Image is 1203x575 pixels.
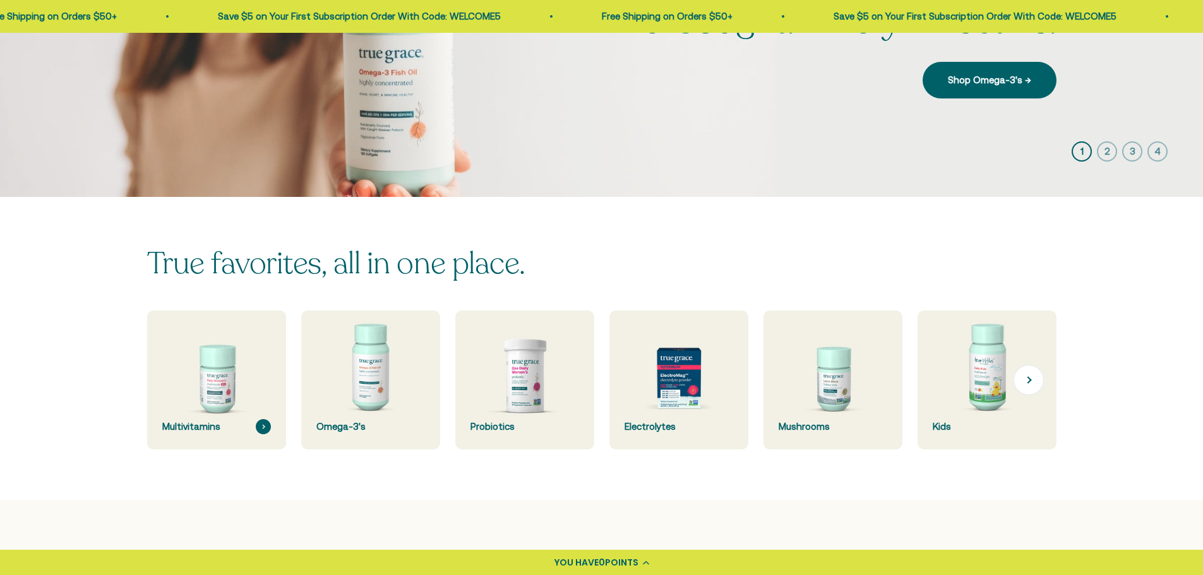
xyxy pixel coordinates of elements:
[923,62,1056,98] a: Shop Omega-3's →
[316,419,425,434] div: Omega-3's
[1097,141,1117,162] button: 2
[594,11,725,21] a: Free Shipping on Orders $50+
[625,419,733,434] div: Electrolytes
[599,556,605,569] span: 0
[210,9,493,24] p: Save $5 on Your First Subscription Order With Code: WELCOME5
[147,243,525,284] split-lines: True favorites, all in one place.
[470,419,579,434] div: Probiotics
[147,311,286,449] a: Multivitamins
[554,556,599,569] span: YOU HAVE
[162,419,271,434] div: Multivitamins
[1122,141,1142,162] button: 3
[301,311,440,449] a: Omega-3's
[1147,141,1168,162] button: 4
[455,311,594,449] a: Probiotics
[609,311,748,449] a: Electrolytes
[779,419,887,434] div: Mushrooms
[605,556,638,569] span: POINTS
[826,9,1109,24] p: Save $5 on Your First Subscription Order With Code: WELCOME5
[918,311,1056,449] a: Kids
[933,419,1041,434] div: Kids
[1072,141,1092,162] button: 1
[763,311,902,449] a: Mushrooms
